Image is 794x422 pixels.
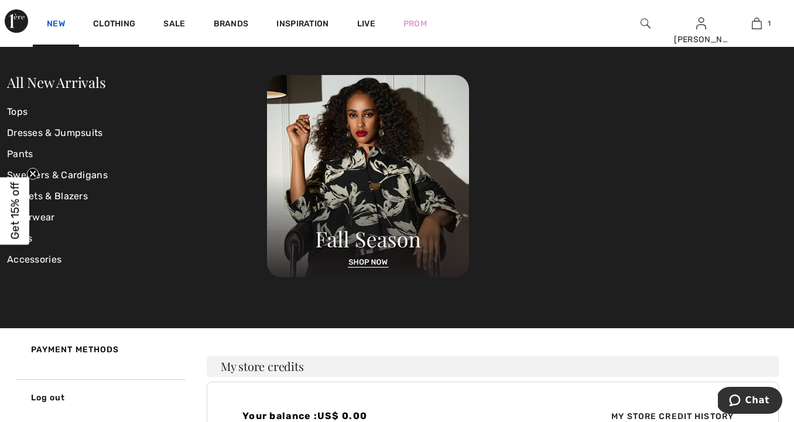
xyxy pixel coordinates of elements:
h3: My store credits [207,356,779,377]
a: Payment Methods [15,332,186,367]
h4: Your balance : [242,410,486,421]
a: 1 [730,16,784,30]
div: [PERSON_NAME] [674,33,728,46]
img: search the website [641,16,651,30]
a: Sweaters & Cardigans [7,165,267,186]
a: Jackets & Blazers [7,186,267,207]
img: My Info [696,16,706,30]
a: Dresses & Jumpsuits [7,122,267,144]
a: Outerwear [7,207,267,228]
a: Sign In [696,18,706,29]
span: Inspiration [276,19,328,31]
img: 250825120107_a8d8ca038cac6.jpg [267,75,469,277]
a: Sale [163,19,185,31]
span: Get 15% off [8,182,22,240]
iframe: Opens a widget where you can chat to one of our agents [718,387,782,416]
a: Brands [214,19,249,31]
a: Prom [403,18,427,30]
a: Skirts [7,228,267,249]
span: 1 [768,18,771,29]
span: US$ 0.00 [317,410,367,421]
a: Pants [7,144,267,165]
a: Live [357,18,375,30]
a: Clothing [93,19,135,31]
img: My Bag [752,16,762,30]
button: Close teaser [27,168,39,180]
a: All New Arrivals [7,73,105,91]
img: 1ère Avenue [5,9,28,33]
a: Tops [7,101,267,122]
a: Log out [15,379,186,416]
a: New [47,19,65,31]
a: Accessories [7,249,267,270]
